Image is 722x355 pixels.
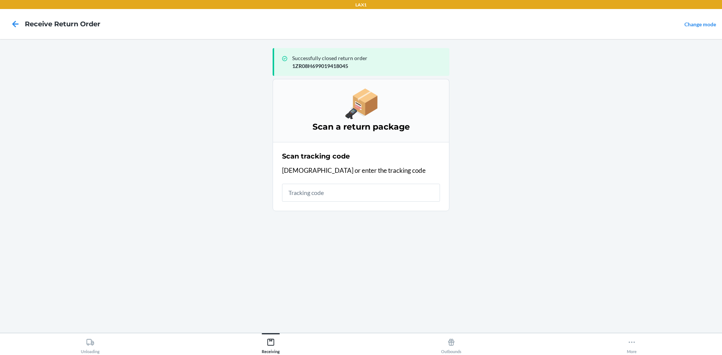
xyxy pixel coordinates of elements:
[355,2,367,8] p: LAX1
[180,333,361,354] button: Receiving
[684,21,716,27] a: Change mode
[292,62,443,70] p: 1ZR08H699019418045
[361,333,541,354] button: Outbounds
[282,151,350,161] h2: Scan tracking code
[282,121,440,133] h3: Scan a return package
[25,19,100,29] h4: Receive Return Order
[441,335,461,354] div: Outbounds
[627,335,637,354] div: More
[81,335,100,354] div: Unloading
[282,184,440,202] input: Tracking code
[282,166,440,175] p: [DEMOGRAPHIC_DATA] or enter the tracking code
[292,54,443,62] p: Successfully closed return order
[262,335,280,354] div: Receiving
[541,333,722,354] button: More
